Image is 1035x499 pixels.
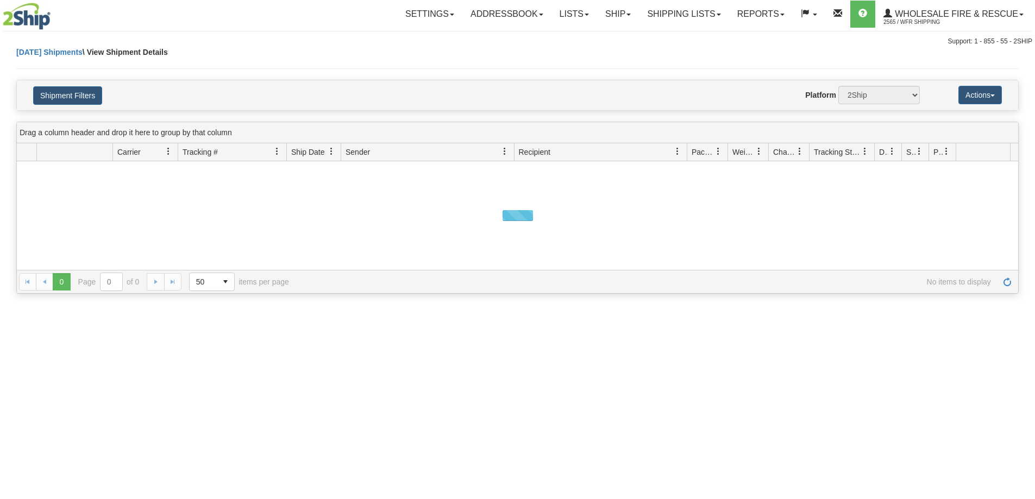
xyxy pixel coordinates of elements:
[3,3,51,30] img: logo2565.jpg
[322,142,341,161] a: Ship Date filter column settings
[883,142,901,161] a: Delivery Status filter column settings
[879,147,888,157] span: Delivery Status
[906,147,915,157] span: Shipment Issues
[159,142,178,161] a: Carrier filter column settings
[397,1,462,28] a: Settings
[83,48,168,56] span: \ View Shipment Details
[892,9,1018,18] span: WHOLESALE FIRE & RESCUE
[750,142,768,161] a: Weight filter column settings
[17,122,1018,143] div: grid grouping header
[53,273,70,290] span: Page 0
[773,147,796,157] span: Charge
[910,142,929,161] a: Shipment Issues filter column settings
[462,1,551,28] a: Addressbook
[729,1,793,28] a: Reports
[692,147,714,157] span: Packages
[933,147,943,157] span: Pickup Status
[495,142,514,161] a: Sender filter column settings
[814,147,861,157] span: Tracking Status
[856,142,874,161] a: Tracking Status filter column settings
[3,37,1032,46] div: Support: 1 - 855 - 55 - 2SHIP
[346,147,370,157] span: Sender
[597,1,639,28] a: Ship
[189,273,235,291] span: Page sizes drop down
[875,1,1032,28] a: WHOLESALE FIRE & RESCUE 2565 / WFR Shipping
[189,273,289,291] span: items per page
[937,142,956,161] a: Pickup Status filter column settings
[291,147,324,157] span: Ship Date
[183,147,218,157] span: Tracking #
[304,277,991,286] span: No items to display
[519,147,550,157] span: Recipient
[16,48,83,56] a: [DATE] Shipments
[33,86,102,105] button: Shipment Filters
[117,147,141,157] span: Carrier
[709,142,727,161] a: Packages filter column settings
[883,17,965,28] span: 2565 / WFR Shipping
[791,142,809,161] a: Charge filter column settings
[196,276,210,287] span: 50
[999,273,1016,290] a: Refresh
[732,147,755,157] span: Weight
[551,1,597,28] a: Lists
[639,1,729,28] a: Shipping lists
[958,86,1002,104] button: Actions
[268,142,286,161] a: Tracking # filter column settings
[805,90,836,100] label: Platform
[217,273,234,290] span: select
[668,142,687,161] a: Recipient filter column settings
[78,273,140,291] span: Page of 0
